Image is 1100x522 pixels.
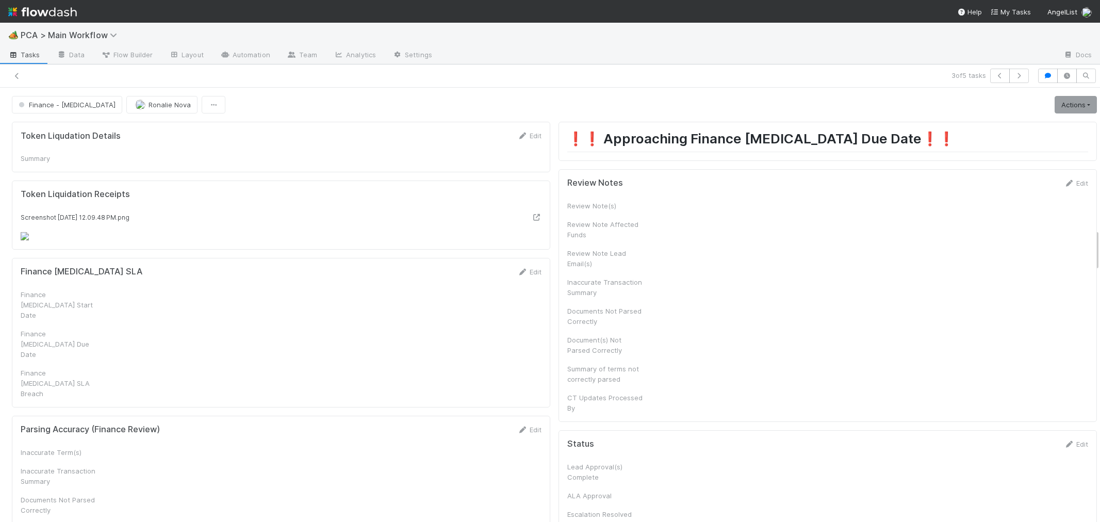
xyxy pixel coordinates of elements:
a: Team [278,47,325,64]
small: Screenshot [DATE] 12.09.48 PM.png [21,214,129,221]
h5: Token Liqudation Details [21,131,121,141]
h5: Token Liquidation Receipts [21,189,130,200]
div: Help [957,7,982,17]
div: Review Note(s) [567,201,645,211]
span: Ronalie Nova [149,101,191,109]
div: Summary [21,153,98,164]
span: Tasks [8,50,40,60]
h1: ❗️❗️ Approaching Finance [MEDICAL_DATA] Due Date❗️❗️ [567,130,1088,152]
a: Actions [1055,96,1097,113]
button: Finance - [MEDICAL_DATA] [12,96,122,113]
div: Inaccurate Transaction Summary [21,466,98,486]
div: Lead Approval(s) Complete [567,462,645,482]
a: Docs [1055,47,1100,64]
div: Finance [MEDICAL_DATA] Start Date [21,289,98,320]
a: Automation [212,47,278,64]
div: Review Note Affected Funds [567,219,645,240]
a: Edit [517,426,541,434]
span: 3 of 5 tasks [951,70,986,80]
button: Ronalie Nova [126,96,198,113]
span: 🏕️ [8,30,19,39]
span: My Tasks [990,8,1031,16]
img: avatar_0d9988fd-9a15-4cc7-ad96-88feab9e0fa9.png [135,100,145,110]
div: Document(s) Not Parsed Correctly [567,335,645,355]
a: Edit [517,132,541,140]
div: CT Updates Processed By [567,393,645,413]
h5: Finance [MEDICAL_DATA] SLA [21,267,142,277]
div: Inaccurate Term(s) [21,447,98,458]
a: Flow Builder [93,47,161,64]
span: AngelList [1047,8,1077,16]
span: Finance - [MEDICAL_DATA] [17,101,116,109]
div: Inaccurate Transaction Summary [567,277,645,298]
span: PCA > Main Workflow [21,30,122,40]
div: Summary of terms not correctly parsed [567,364,645,384]
div: Finance [MEDICAL_DATA] Due Date [21,329,98,360]
a: My Tasks [990,7,1031,17]
div: Review Note Lead Email(s) [567,248,645,269]
span: Flow Builder [101,50,153,60]
img: eyJfcmFpbHMiOnsibWVzc2FnZSI6IkJBaHBBd3hER0E9PSIsImV4cCI6bnVsbCwicHVyIjoiYmxvYl9pZCJ9fQ==--129c42d... [21,232,29,240]
a: Edit [1064,440,1088,448]
div: Documents Not Parsed Correctly [567,306,645,327]
div: Documents Not Parsed Correctly [21,495,98,515]
h5: Review Notes [567,178,623,188]
h5: Status [567,439,594,449]
div: ALA Approval [567,491,645,501]
h5: Parsing Accuracy (Finance Review) [21,425,160,435]
img: logo-inverted-e16ddd16eac7371096b0.svg [8,3,77,21]
a: Edit [517,268,541,276]
a: Settings [384,47,440,64]
div: Finance [MEDICAL_DATA] SLA Breach [21,368,98,399]
img: avatar_0d9988fd-9a15-4cc7-ad96-88feab9e0fa9.png [1081,7,1092,18]
a: Layout [161,47,212,64]
div: Escalation Resolved [567,509,645,519]
a: Data [48,47,93,64]
a: Analytics [325,47,384,64]
a: Edit [1064,179,1088,187]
